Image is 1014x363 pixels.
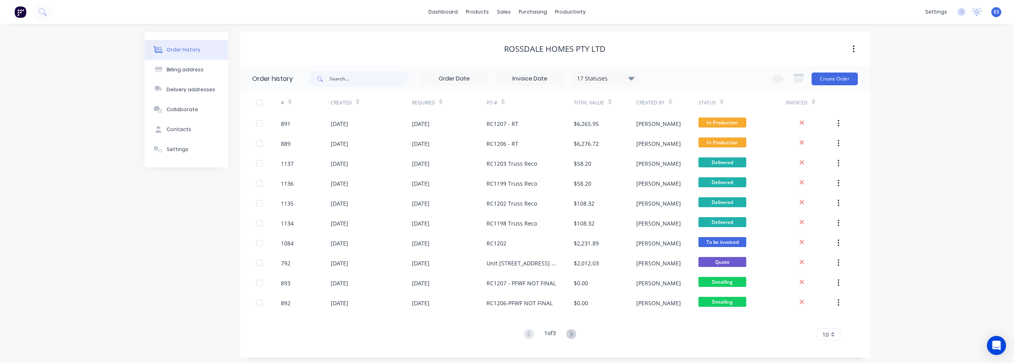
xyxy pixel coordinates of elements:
[331,159,348,168] div: [DATE]
[574,259,599,267] div: $2,012.03
[331,299,348,307] div: [DATE]
[486,99,497,106] div: PO #
[921,6,951,18] div: settings
[281,199,294,208] div: 1135
[486,92,574,114] div: PO #
[412,92,487,114] div: Required
[412,120,430,128] div: [DATE]
[145,100,228,120] button: Collaborate
[574,239,599,247] div: $2,231.89
[412,239,430,247] div: [DATE]
[486,259,558,267] div: Unit [STREET_ADDRESS] RF & RT Anc
[574,179,591,188] div: $58.20
[281,279,290,287] div: 893
[331,120,348,128] div: [DATE]
[281,92,331,114] div: #
[574,120,599,128] div: $6,265.95
[987,336,1006,355] div: Open Intercom Messenger
[574,219,594,228] div: $108.32
[493,6,515,18] div: sales
[636,179,681,188] div: [PERSON_NAME]
[636,139,681,148] div: [PERSON_NAME]
[145,80,228,100] button: Delivery addresses
[698,177,746,187] span: Delivered
[574,92,636,114] div: Total Value
[412,219,430,228] div: [DATE]
[412,259,430,267] div: [DATE]
[412,139,430,148] div: [DATE]
[574,99,604,106] div: Total Value
[698,118,746,128] span: In Production
[252,74,293,84] div: Order history
[281,179,294,188] div: 1136
[486,299,553,307] div: RC1206-PFWF NOT FINAL
[167,106,198,113] div: Collaborate
[636,259,681,267] div: [PERSON_NAME]
[281,239,294,247] div: 1084
[698,217,746,227] span: Delivered
[281,120,290,128] div: 891
[331,92,412,114] div: Created
[636,219,681,228] div: [PERSON_NAME]
[572,74,639,83] div: 17 Statuses
[698,92,786,114] div: Status
[574,279,588,287] div: $0.00
[281,159,294,168] div: 1137
[496,73,563,85] input: Invoice Date
[486,279,556,287] div: RC1207 - PFWF NOT FINAL
[636,99,665,106] div: Created By
[331,279,348,287] div: [DATE]
[786,99,808,106] div: Invoiced
[167,86,215,93] div: Delivery addresses
[331,199,348,208] div: [DATE]
[330,71,408,87] input: Search...
[636,239,681,247] div: [PERSON_NAME]
[145,40,228,60] button: Order history
[486,120,518,128] div: RC1207 - RT
[698,197,746,207] span: Delivered
[994,8,999,16] span: ES
[822,330,829,339] span: 10
[636,299,681,307] div: [PERSON_NAME]
[331,99,352,106] div: Created
[412,99,435,106] div: Required
[486,139,518,148] div: RC1206 - RT
[424,6,462,18] a: dashboard
[698,237,746,247] span: To be invoiced
[698,297,746,307] span: Detailing
[574,139,599,148] div: $6,276.72
[574,299,588,307] div: $0.00
[331,239,348,247] div: [DATE]
[486,219,537,228] div: RC1198 Truss Reco
[167,66,204,73] div: Billing address
[412,179,430,188] div: [DATE]
[636,120,681,128] div: [PERSON_NAME]
[167,46,200,53] div: Order history
[812,73,858,85] button: Create Order
[145,60,228,80] button: Billing address
[412,299,430,307] div: [DATE]
[504,44,606,54] div: Rossdale Homes Pty Ltd
[421,73,488,85] input: Order Date
[636,159,681,168] div: [PERSON_NAME]
[145,120,228,139] button: Contacts
[636,199,681,208] div: [PERSON_NAME]
[14,6,26,18] img: Factory
[167,146,188,153] div: Settings
[698,277,746,287] span: Detailing
[331,259,348,267] div: [DATE]
[544,329,556,340] div: 1 of 3
[331,139,348,148] div: [DATE]
[167,126,191,133] div: Contacts
[145,139,228,159] button: Settings
[551,6,590,18] div: productivity
[786,92,836,114] div: Invoiced
[636,279,681,287] div: [PERSON_NAME]
[698,137,746,147] span: In Production
[515,6,551,18] div: purchasing
[636,92,698,114] div: Created By
[486,159,537,168] div: RC1203 Truss Reco
[412,199,430,208] div: [DATE]
[412,159,430,168] div: [DATE]
[486,179,537,188] div: RC1199 Truss Reco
